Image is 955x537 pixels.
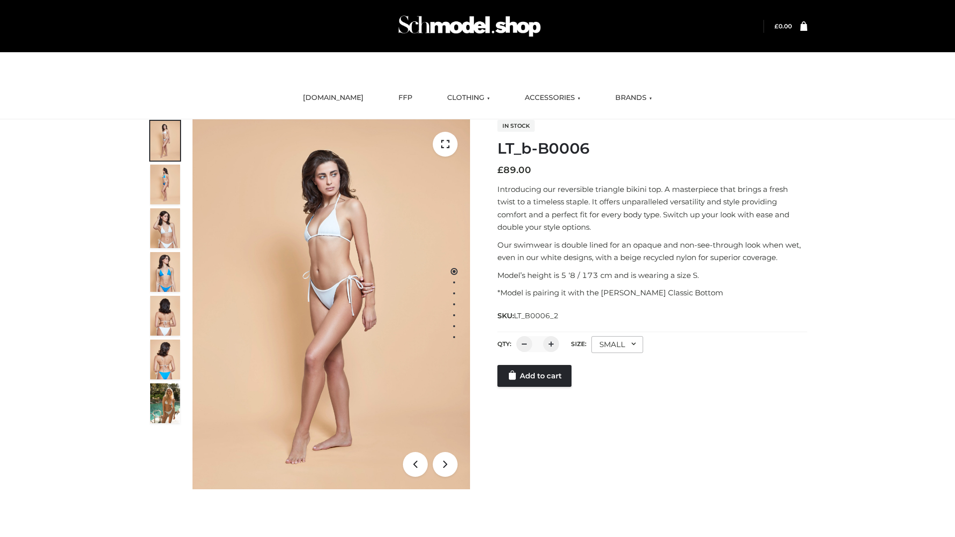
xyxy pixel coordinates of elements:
[774,22,778,30] span: £
[497,239,807,264] p: Our swimwear is double lined for an opaque and non-see-through look when wet, even in our white d...
[571,340,586,348] label: Size:
[514,311,559,320] span: LT_B0006_2
[497,269,807,282] p: Model’s height is 5 ‘8 / 173 cm and is wearing a size S.
[150,165,180,204] img: ArielClassicBikiniTop_CloudNine_AzureSky_OW114ECO_2-scaled.jpg
[150,383,180,423] img: Arieltop_CloudNine_AzureSky2.jpg
[608,87,660,109] a: BRANDS
[150,121,180,161] img: ArielClassicBikiniTop_CloudNine_AzureSky_OW114ECO_1-scaled.jpg
[517,87,588,109] a: ACCESSORIES
[150,252,180,292] img: ArielClassicBikiniTop_CloudNine_AzureSky_OW114ECO_4-scaled.jpg
[150,340,180,379] img: ArielClassicBikiniTop_CloudNine_AzureSky_OW114ECO_8-scaled.jpg
[497,310,560,322] span: SKU:
[497,365,572,387] a: Add to cart
[150,208,180,248] img: ArielClassicBikiniTop_CloudNine_AzureSky_OW114ECO_3-scaled.jpg
[497,340,511,348] label: QTY:
[440,87,497,109] a: CLOTHING
[497,165,531,176] bdi: 89.00
[497,120,535,132] span: In stock
[497,165,503,176] span: £
[497,183,807,234] p: Introducing our reversible triangle bikini top. A masterpiece that brings a fresh twist to a time...
[150,296,180,336] img: ArielClassicBikiniTop_CloudNine_AzureSky_OW114ECO_7-scaled.jpg
[774,22,792,30] a: £0.00
[391,87,420,109] a: FFP
[591,336,643,353] div: SMALL
[295,87,371,109] a: [DOMAIN_NAME]
[192,119,470,489] img: LT_b-B0006
[497,140,807,158] h1: LT_b-B0006
[774,22,792,30] bdi: 0.00
[395,6,544,46] img: Schmodel Admin 964
[497,286,807,299] p: *Model is pairing it with the [PERSON_NAME] Classic Bottom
